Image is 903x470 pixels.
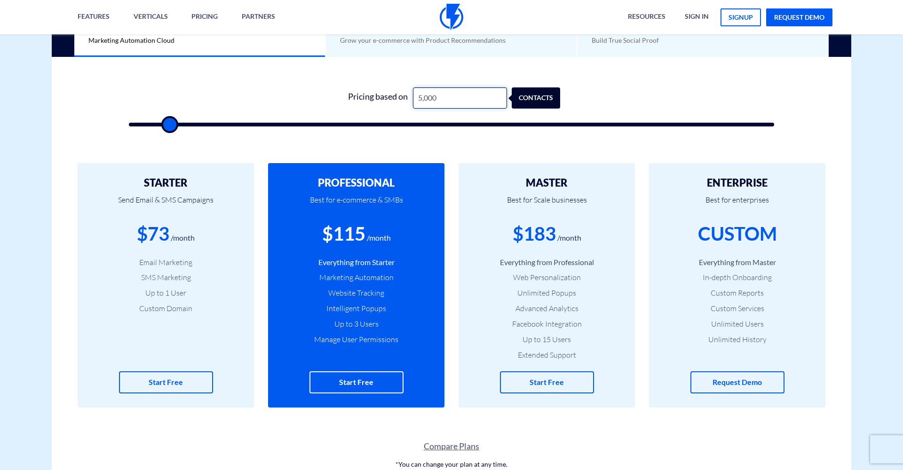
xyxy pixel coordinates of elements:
div: /month [171,233,195,243]
li: Extended Support [473,350,621,360]
div: $115 [322,220,365,247]
h2: MASTER [473,177,621,188]
li: Up to 1 User [92,288,240,298]
li: Everything from Professional [473,257,621,268]
div: $183 [513,220,556,247]
p: Best for enterprises [663,188,811,220]
li: Unlimited Popups [473,288,621,298]
li: Custom Services [663,303,811,314]
span: Marketing Automation Cloud [88,36,174,44]
div: /month [557,233,581,243]
p: Best for e-commerce & SMBs [282,188,430,220]
a: Start Free [500,371,594,393]
div: CUSTOM [698,220,777,247]
p: *You can change your plan at any time. [52,460,851,469]
a: Start Free [119,371,213,393]
li: Web Personalization [473,272,621,283]
li: Everything from Master [663,257,811,268]
li: Unlimited Users [663,319,811,329]
li: Facebook Integration [473,319,621,329]
div: /month [367,233,391,243]
li: Custom Domain [92,303,240,314]
li: Email Marketing [92,257,240,268]
li: In-depth Onboarding [663,272,811,283]
li: Intelligent Popups [282,303,430,314]
li: Website Tracking [282,288,430,298]
h2: PROFESSIONAL [282,177,430,188]
a: signup [721,8,761,26]
span: Build True Social Proof [592,36,659,44]
a: request demo [766,8,832,26]
div: Pricing based on [342,87,413,109]
a: Request Demo [690,371,784,393]
div: contacts [528,87,577,109]
li: Up to 15 Users [473,334,621,345]
li: Manage User Permissions [282,334,430,345]
p: Send Email & SMS Campaigns [92,188,240,220]
li: SMS Marketing [92,272,240,283]
li: Everything from Starter [282,257,430,268]
h2: ENTERPRISE [663,177,811,188]
li: Marketing Automation [282,272,430,283]
li: Advanced Analytics [473,303,621,314]
div: $73 [137,220,169,247]
li: Up to 3 Users [282,319,430,329]
p: Best for Scale businesses [473,188,621,220]
span: Grow your e-commerce with Product Recommendations [340,36,506,44]
li: Custom Reports [663,288,811,298]
li: Unlimited History [663,334,811,345]
a: Start Free [309,371,404,393]
h2: STARTER [92,177,240,188]
a: Compare Plans [52,440,851,453]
